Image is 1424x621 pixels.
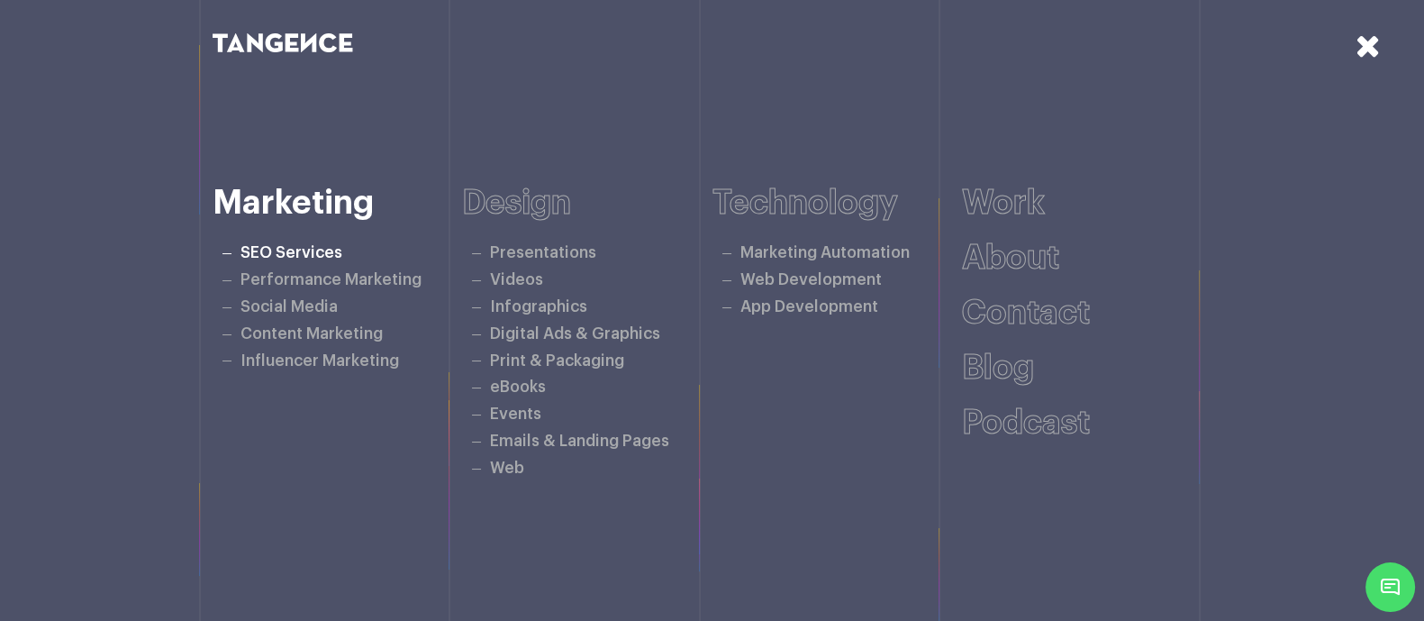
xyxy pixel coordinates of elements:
[490,326,660,342] a: Digital Ads & Graphics
[490,245,596,260] a: Presentations
[490,406,541,422] a: Events
[490,379,546,395] a: eBooks
[962,187,1045,220] a: Work
[240,353,399,369] a: Influencer Marketing
[240,326,383,342] a: Content Marketing
[962,352,1034,385] a: Blog
[740,272,882,288] a: Web Development
[490,461,524,476] a: Web
[712,185,963,222] h6: Technology
[213,185,463,222] h6: Marketing
[490,272,543,288] a: Videos
[490,434,669,449] a: Emails & Landing Pages
[240,272,422,288] a: Performance Marketing
[1365,562,1415,612] span: Chat Widget
[962,297,1090,330] a: Contact
[962,242,1059,275] a: About
[490,299,587,315] a: Infographics
[462,185,712,222] h6: Design
[490,353,624,369] a: Print & Packaging
[240,299,338,315] a: Social Media
[240,245,342,260] a: SEO Services
[740,245,910,260] a: Marketing Automation
[740,299,878,315] a: App Development
[962,406,1090,440] a: Podcast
